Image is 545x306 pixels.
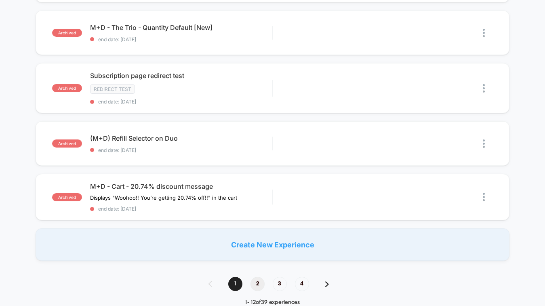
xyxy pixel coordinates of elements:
[90,72,272,80] span: Subscription page redirect test
[483,84,485,93] img: close
[295,277,309,291] span: 4
[90,23,272,32] span: M+D - The Trio - Quantity Default [New]
[90,206,272,212] span: end date: [DATE]
[228,277,242,291] span: 1
[90,36,272,42] span: end date: [DATE]
[90,84,135,94] span: Redirect Test
[36,228,510,261] div: Create New Experience
[52,139,82,148] span: archived
[52,29,82,37] span: archived
[90,182,272,190] span: M+D - Cart - 20.74% discount message
[90,147,272,153] span: end date: [DATE]
[483,29,485,37] img: close
[90,99,272,105] span: end date: [DATE]
[52,84,82,92] span: archived
[483,139,485,148] img: close
[200,299,345,306] div: 1 - 12 of 39 experiences
[483,193,485,201] img: close
[325,281,329,287] img: pagination forward
[273,277,287,291] span: 3
[90,194,237,201] span: Displays "Woohoo!! You’re getting 20.74% off!!" in the cart
[90,134,272,142] span: (M+D) Refill Selector on Duo
[52,193,82,201] span: archived
[250,277,265,291] span: 2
